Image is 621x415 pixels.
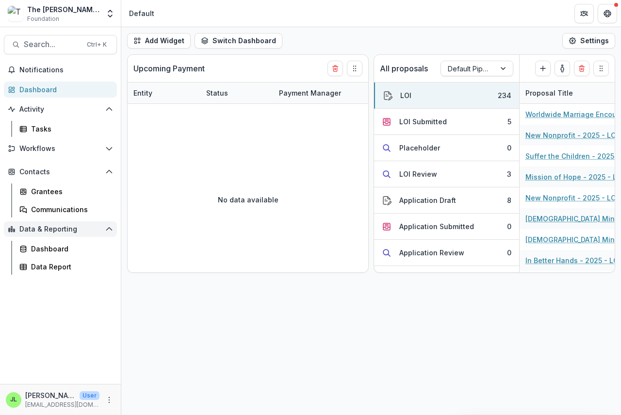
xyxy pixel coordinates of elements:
[4,82,117,98] a: Dashboard
[399,116,447,127] div: LOI Submitted
[273,83,370,103] div: Payment Manager
[16,121,117,137] a: Tasks
[273,88,347,98] div: Payment Manager
[27,4,99,15] div: The [PERSON_NAME] Foundation
[25,400,99,409] p: [EMAIL_ADDRESS][DOMAIN_NAME]
[4,35,117,54] button: Search...
[399,169,437,179] div: LOI Review
[4,141,117,156] button: Open Workflows
[507,248,511,258] div: 0
[374,135,519,161] button: Placeholder0
[593,61,609,76] button: Drag
[525,130,618,140] a: New Nonprofit - 2025 - LOI
[31,124,109,134] div: Tasks
[31,262,109,272] div: Data Report
[200,88,234,98] div: Status
[4,164,117,180] button: Open Contacts
[507,143,511,153] div: 0
[128,83,200,103] div: Entity
[80,391,99,400] p: User
[19,66,113,74] span: Notifications
[19,168,101,176] span: Contacts
[133,63,205,74] p: Upcoming Payment
[507,195,511,205] div: 8
[129,8,154,18] div: Default
[24,40,81,49] span: Search...
[4,221,117,237] button: Open Data & Reporting
[200,83,273,103] div: Status
[4,101,117,117] button: Open Activity
[507,116,511,127] div: 5
[507,221,511,232] div: 0
[16,183,117,199] a: Grantees
[19,105,101,114] span: Activity
[103,4,117,23] button: Open entity switcher
[31,244,109,254] div: Dashboard
[374,187,519,214] button: Application Draft8
[374,83,519,109] button: LOI234
[399,143,440,153] div: Placeholder
[574,4,594,23] button: Partners
[31,186,109,197] div: Grantees
[598,4,617,23] button: Get Help
[399,195,456,205] div: Application Draft
[16,201,117,217] a: Communications
[555,61,570,76] button: toggle-assigned-to-me
[327,61,343,76] button: Delete card
[400,90,411,100] div: LOI
[10,397,17,403] div: Joye Lane
[507,169,511,179] div: 3
[195,33,282,49] button: Switch Dashboard
[374,240,519,266] button: Application Review0
[374,214,519,240] button: Application Submitted0
[19,225,101,233] span: Data & Reporting
[19,84,109,95] div: Dashboard
[562,33,615,49] button: Settings
[525,255,621,266] a: In Better Hands - 2025 - LOI
[498,90,511,100] div: 234
[31,204,109,215] div: Communications
[27,15,59,23] span: Foundation
[347,61,362,76] button: Drag
[4,62,117,78] button: Notifications
[103,394,115,406] button: More
[128,88,158,98] div: Entity
[399,221,474,232] div: Application Submitted
[399,248,464,258] div: Application Review
[127,33,191,49] button: Add Widget
[374,109,519,135] button: LOI Submitted5
[374,161,519,187] button: LOI Review3
[535,61,551,76] button: Create Proposal
[520,88,579,98] div: Proposal Title
[218,195,278,205] p: No data available
[16,241,117,257] a: Dashboard
[19,145,101,153] span: Workflows
[574,61,589,76] button: Delete card
[85,39,109,50] div: Ctrl + K
[25,390,76,400] p: [PERSON_NAME]
[380,63,428,74] p: All proposals
[125,6,158,20] nav: breadcrumb
[16,259,117,275] a: Data Report
[8,6,23,21] img: The Bolick Foundation
[525,193,618,203] a: New Nonprofit - 2025 - LOI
